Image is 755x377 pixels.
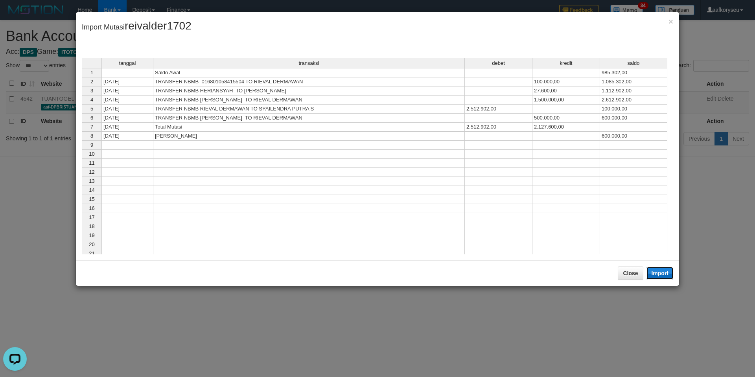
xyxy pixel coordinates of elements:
td: [DATE] [101,77,153,86]
span: 20 [89,241,94,247]
span: 5 [90,106,93,112]
td: TRANSFER NBMB HERIANSYAH TO [PERSON_NAME] [153,86,465,96]
span: 9 [90,142,93,148]
span: tanggal [119,61,136,66]
td: 2.127.600,00 [532,123,600,132]
td: TRANSFER NBMB [PERSON_NAME] TO RIEVAL DERMAWAN [153,114,465,123]
span: reivalder1702 [125,20,192,32]
td: 1.085.302,00 [600,77,667,86]
td: [DATE] [101,105,153,114]
td: [DATE] [101,114,153,123]
span: saldo [627,61,639,66]
span: 11 [89,160,94,166]
td: 985.302,00 [600,68,667,77]
span: 13 [89,178,94,184]
span: Import Mutasi [82,23,192,31]
td: 600.000,00 [600,114,667,123]
td: 100.000,00 [600,105,667,114]
td: [PERSON_NAME] [153,132,465,141]
td: [DATE] [101,132,153,141]
span: 18 [89,223,94,229]
td: 27.600,00 [532,86,600,96]
button: Close [618,267,643,280]
span: × [668,17,673,26]
td: 600.000,00 [600,132,667,141]
td: Total Mutasi [153,123,465,132]
td: [DATE] [101,86,153,96]
span: 19 [89,232,94,238]
span: 17 [89,214,94,220]
span: debet [492,61,505,66]
span: 16 [89,205,94,211]
button: Open LiveChat chat widget [3,3,27,27]
th: Select whole grid [82,58,101,68]
span: transaksi [298,61,319,66]
span: 1 [90,70,93,75]
span: 6 [90,115,93,121]
span: kredit [560,61,573,66]
td: Saldo Awal [153,68,465,77]
span: 10 [89,151,94,157]
td: TRANSFER NBMB RIEVAL DERMAWAN TO SYAILENDRA PUTRA S [153,105,465,114]
td: [DATE] [101,96,153,105]
span: 3 [90,88,93,94]
td: 500.000,00 [532,114,600,123]
span: 2 [90,79,93,85]
span: 21 [89,250,94,256]
td: 100.000,00 [532,77,600,86]
td: TRANSFER NBMB 016801058415504 TO RIEVAL DERMAWAN [153,77,465,86]
span: 15 [89,196,94,202]
td: 2.512.902,00 [465,123,532,132]
td: 2.612.902,00 [600,96,667,105]
span: 14 [89,187,94,193]
span: 8 [90,133,93,139]
td: 2.512.902,00 [465,105,532,114]
td: 1.112.902,00 [600,86,667,96]
td: 1.500.000,00 [532,96,600,105]
span: 7 [90,124,93,130]
span: 4 [90,97,93,103]
button: Import [646,267,673,280]
span: 12 [89,169,94,175]
td: [DATE] [101,123,153,132]
td: TRANSFER NBMB [PERSON_NAME] TO RIEVAL DERMAWAN [153,96,465,105]
button: Close [668,17,673,26]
